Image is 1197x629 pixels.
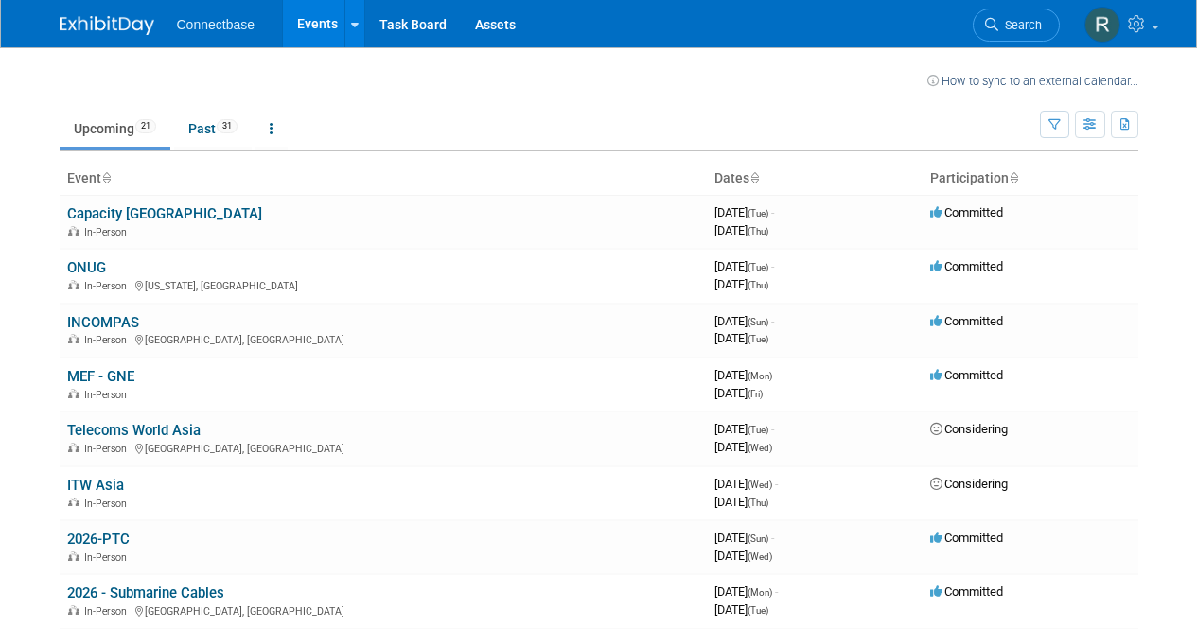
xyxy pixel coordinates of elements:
[748,551,772,562] span: (Wed)
[771,531,774,545] span: -
[748,226,768,236] span: (Thu)
[714,259,774,273] span: [DATE]
[771,422,774,436] span: -
[67,422,201,439] a: Telecoms World Asia
[748,480,772,490] span: (Wed)
[930,368,1003,382] span: Committed
[775,585,778,599] span: -
[930,422,1008,436] span: Considering
[714,477,778,491] span: [DATE]
[714,205,774,219] span: [DATE]
[67,585,224,602] a: 2026 - Submarine Cables
[714,531,774,545] span: [DATE]
[930,314,1003,328] span: Committed
[68,334,79,343] img: In-Person Event
[748,334,768,344] span: (Tue)
[67,531,130,548] a: 2026-PTC
[101,170,111,185] a: Sort by Event Name
[84,280,132,292] span: In-Person
[68,389,79,398] img: In-Person Event
[714,422,774,436] span: [DATE]
[714,603,768,617] span: [DATE]
[1009,170,1018,185] a: Sort by Participation Type
[84,551,132,564] span: In-Person
[714,585,778,599] span: [DATE]
[68,605,79,615] img: In-Person Event
[67,440,699,455] div: [GEOGRAPHIC_DATA], [GEOGRAPHIC_DATA]
[60,16,154,35] img: ExhibitDay
[84,498,132,510] span: In-Person
[775,477,778,491] span: -
[748,425,768,435] span: (Tue)
[84,389,132,401] span: In-Person
[930,585,1003,599] span: Committed
[748,262,768,272] span: (Tue)
[60,111,170,147] a: Upcoming21
[67,331,699,346] div: [GEOGRAPHIC_DATA], [GEOGRAPHIC_DATA]
[930,259,1003,273] span: Committed
[84,605,132,618] span: In-Person
[930,205,1003,219] span: Committed
[930,477,1008,491] span: Considering
[748,587,772,598] span: (Mon)
[68,443,79,452] img: In-Person Event
[775,368,778,382] span: -
[174,111,252,147] a: Past31
[748,443,772,453] span: (Wed)
[714,277,768,291] span: [DATE]
[923,163,1138,195] th: Participation
[67,277,699,292] div: [US_STATE], [GEOGRAPHIC_DATA]
[714,314,774,328] span: [DATE]
[67,259,106,276] a: ONUG
[748,498,768,508] span: (Thu)
[60,163,707,195] th: Event
[67,368,134,385] a: MEF - GNE
[748,208,768,218] span: (Tue)
[748,605,768,616] span: (Tue)
[748,371,772,381] span: (Mon)
[771,314,774,328] span: -
[177,17,255,32] span: Connectbase
[771,205,774,219] span: -
[135,119,156,133] span: 21
[68,226,79,236] img: In-Person Event
[748,533,768,544] span: (Sun)
[714,331,768,345] span: [DATE]
[217,119,238,133] span: 31
[1084,7,1120,43] img: Roger Castillo
[714,368,778,382] span: [DATE]
[714,440,772,454] span: [DATE]
[84,443,132,455] span: In-Person
[67,603,699,618] div: [GEOGRAPHIC_DATA], [GEOGRAPHIC_DATA]
[927,74,1138,88] a: How to sync to an external calendar...
[84,334,132,346] span: In-Person
[67,314,139,331] a: INCOMPAS
[68,498,79,507] img: In-Person Event
[68,551,79,561] img: In-Person Event
[930,531,1003,545] span: Committed
[748,317,768,327] span: (Sun)
[68,280,79,289] img: In-Person Event
[973,9,1060,42] a: Search
[67,477,124,494] a: ITW Asia
[714,495,768,509] span: [DATE]
[714,223,768,237] span: [DATE]
[748,280,768,290] span: (Thu)
[84,226,132,238] span: In-Person
[714,386,763,400] span: [DATE]
[771,259,774,273] span: -
[998,18,1042,32] span: Search
[748,389,763,399] span: (Fri)
[707,163,923,195] th: Dates
[67,205,262,222] a: Capacity [GEOGRAPHIC_DATA]
[749,170,759,185] a: Sort by Start Date
[714,549,772,563] span: [DATE]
